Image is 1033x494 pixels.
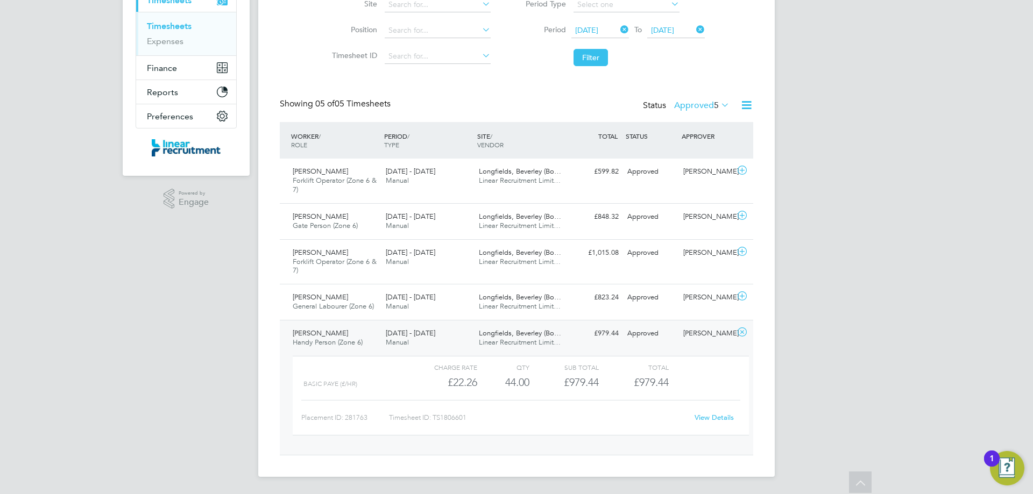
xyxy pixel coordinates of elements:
div: APPROVER [679,126,735,146]
div: PERIOD [381,126,475,154]
div: [PERSON_NAME] [679,325,735,342]
img: linearrecruitment-logo-retina.png [152,139,221,156]
span: Forklift Operator (Zone 6 & 7) [293,176,377,194]
span: Powered by [179,189,209,198]
span: 05 Timesheets [315,98,391,109]
div: Approved [623,208,679,226]
span: [PERSON_NAME] [293,328,348,338]
div: Approved [623,244,679,262]
label: Timesheet ID [329,51,377,60]
button: Reports [136,80,236,104]
div: £848.32 [567,208,623,226]
div: WORKER [288,126,381,154]
span: Forklift Operator (Zone 6 & 7) [293,257,377,275]
div: Approved [623,163,679,181]
span: Manual [386,176,409,185]
span: [DATE] - [DATE] [386,248,435,257]
a: View Details [695,413,734,422]
span: Linear Recruitment Limit… [479,221,561,230]
span: [DATE] [575,25,598,35]
div: 44.00 [477,374,529,391]
span: 5 [714,100,719,111]
span: To [631,23,645,37]
div: Showing [280,98,393,110]
button: Open Resource Center, 1 new notification [990,451,1024,485]
span: TOTAL [598,132,618,140]
div: £599.82 [567,163,623,181]
div: £979.44 [567,325,623,342]
span: ROLE [291,140,307,149]
div: Total [599,361,668,374]
span: VENDOR [477,140,504,149]
span: BASIC PAYE (£/HR) [303,380,357,388]
span: [DATE] - [DATE] [386,328,435,338]
span: General Labourer (Zone 6) [293,302,374,311]
div: [PERSON_NAME] [679,208,735,226]
span: / [407,132,409,140]
span: [PERSON_NAME] [293,292,348,302]
span: [PERSON_NAME] [293,248,348,257]
span: [DATE] [651,25,674,35]
span: £979.44 [634,376,669,389]
div: Timesheet ID: TS1806601 [389,409,688,426]
span: Linear Recruitment Limit… [479,302,561,311]
a: Powered byEngage [164,189,209,209]
span: [PERSON_NAME] [293,167,348,176]
span: Longfields, Beverley (Bo… [479,167,561,176]
div: Approved [623,325,679,342]
div: 1 [989,459,994,472]
span: Linear Recruitment Limit… [479,257,561,266]
span: / [490,132,492,140]
div: SITE [475,126,568,154]
div: Charge rate [408,361,477,374]
span: [DATE] - [DATE] [386,212,435,221]
span: TYPE [384,140,399,149]
span: Gate Person (Zone 6) [293,221,358,230]
label: Period [518,25,566,34]
span: Manual [386,221,409,230]
div: [PERSON_NAME] [679,163,735,181]
span: Finance [147,63,177,73]
a: Expenses [147,36,183,46]
span: Linear Recruitment Limit… [479,338,561,347]
span: Manual [386,257,409,266]
div: Approved [623,289,679,306]
label: Position [329,25,377,34]
div: Placement ID: 281763 [301,409,389,426]
span: Manual [386,302,409,311]
div: £1,015.08 [567,244,623,262]
span: Longfields, Beverley (Bo… [479,328,561,338]
label: Approved [674,100,730,111]
div: £979.44 [529,374,599,391]
span: Linear Recruitment Limit… [479,176,561,185]
div: [PERSON_NAME] [679,289,735,306]
div: Status [643,98,732,113]
div: [PERSON_NAME] [679,244,735,262]
span: / [319,132,321,140]
span: 05 of [315,98,335,109]
button: Preferences [136,104,236,128]
span: Longfields, Beverley (Bo… [479,292,561,302]
span: Reports [147,87,178,97]
span: Handy Person (Zone 6) [293,338,363,347]
div: QTY [477,361,529,374]
div: Timesheets [136,12,236,55]
span: Longfields, Beverley (Bo… [479,212,561,221]
div: STATUS [623,126,679,146]
a: Timesheets [147,21,192,31]
div: £823.24 [567,289,623,306]
button: Finance [136,56,236,80]
div: £22.26 [408,374,477,391]
span: [DATE] - [DATE] [386,167,435,176]
button: Filter [574,49,608,66]
a: Go to home page [136,139,237,156]
span: [PERSON_NAME] [293,212,348,221]
div: Sub Total [529,361,599,374]
span: Manual [386,338,409,347]
span: Engage [179,198,209,207]
span: Longfields, Beverley (Bo… [479,248,561,257]
span: Preferences [147,111,193,121]
input: Search for... [385,23,491,38]
span: [DATE] - [DATE] [386,292,435,302]
input: Search for... [385,49,491,64]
